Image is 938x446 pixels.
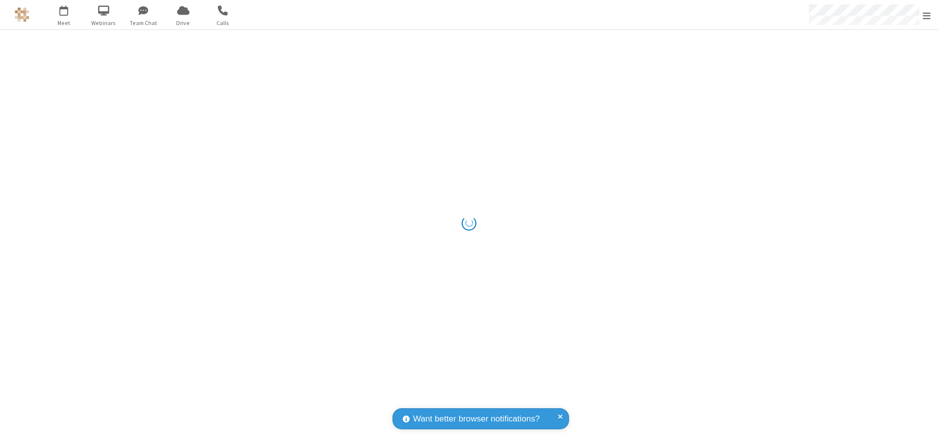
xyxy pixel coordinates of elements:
[413,413,540,425] span: Want better browser notifications?
[46,19,82,27] span: Meet
[165,19,202,27] span: Drive
[205,19,241,27] span: Calls
[125,19,162,27] span: Team Chat
[85,19,122,27] span: Webinars
[15,7,29,22] img: QA Selenium DO NOT DELETE OR CHANGE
